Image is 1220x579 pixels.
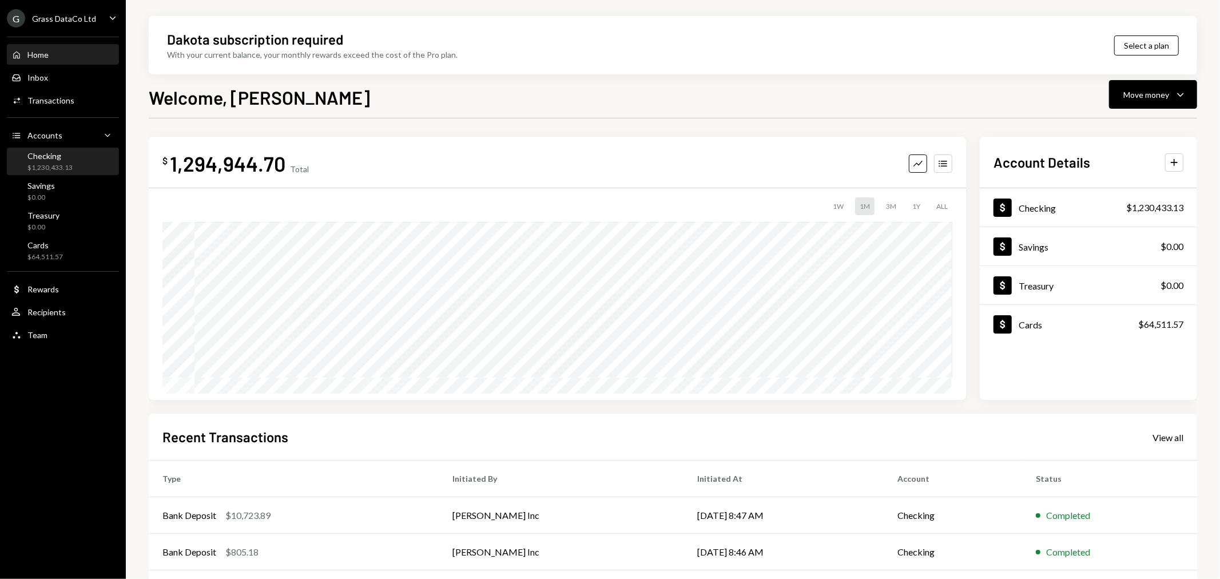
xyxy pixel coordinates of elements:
[162,427,288,446] h2: Recent Transactions
[932,197,952,215] div: ALL
[884,461,1022,497] th: Account
[149,86,370,109] h1: Welcome, [PERSON_NAME]
[1019,319,1042,330] div: Cards
[162,545,216,559] div: Bank Deposit
[1022,461,1197,497] th: Status
[1046,545,1090,559] div: Completed
[908,197,925,215] div: 1Y
[7,207,119,235] a: Treasury$0.00
[7,148,119,175] a: Checking$1,230,433.13
[27,181,55,191] div: Savings
[683,497,884,534] td: [DATE] 8:47 AM
[439,461,683,497] th: Initiated By
[7,44,119,65] a: Home
[27,193,55,203] div: $0.00
[27,73,48,82] div: Inbox
[167,30,343,49] div: Dakota subscription required
[162,509,216,522] div: Bank Deposit
[162,155,168,166] div: $
[683,534,884,570] td: [DATE] 8:46 AM
[884,497,1022,534] td: Checking
[27,151,73,161] div: Checking
[1161,240,1183,253] div: $0.00
[7,237,119,264] a: Cards$64,511.57
[1138,318,1183,331] div: $64,511.57
[7,302,119,322] a: Recipients
[32,14,96,23] div: Grass DataCo Ltd
[149,461,439,497] th: Type
[855,197,875,215] div: 1M
[881,197,901,215] div: 3M
[1123,89,1169,101] div: Move money
[828,197,848,215] div: 1W
[980,188,1197,227] a: Checking$1,230,433.13
[1153,431,1183,443] a: View all
[7,9,25,27] div: G
[1153,432,1183,443] div: View all
[27,50,49,60] div: Home
[439,497,683,534] td: [PERSON_NAME] Inc
[7,125,119,145] a: Accounts
[980,266,1197,304] a: Treasury$0.00
[884,534,1022,570] td: Checking
[1109,80,1197,109] button: Move money
[170,150,285,176] div: 1,294,944.70
[167,49,458,61] div: With your current balance, your monthly rewards exceed the cost of the Pro plan.
[1019,203,1056,213] div: Checking
[27,223,59,232] div: $0.00
[980,305,1197,343] a: Cards$64,511.57
[27,163,73,173] div: $1,230,433.13
[27,307,66,317] div: Recipients
[1161,279,1183,292] div: $0.00
[994,153,1090,172] h2: Account Details
[290,164,309,174] div: Total
[1019,241,1048,252] div: Savings
[27,252,63,262] div: $64,511.57
[27,330,47,340] div: Team
[7,67,119,88] a: Inbox
[980,227,1197,265] a: Savings$0.00
[1046,509,1090,522] div: Completed
[1126,201,1183,215] div: $1,230,433.13
[7,324,119,345] a: Team
[7,177,119,205] a: Savings$0.00
[1114,35,1179,55] button: Select a plan
[225,509,271,522] div: $10,723.89
[27,130,62,140] div: Accounts
[683,461,884,497] th: Initiated At
[27,96,74,105] div: Transactions
[27,211,59,220] div: Treasury
[439,534,683,570] td: [PERSON_NAME] Inc
[27,240,63,250] div: Cards
[1019,280,1054,291] div: Treasury
[27,284,59,294] div: Rewards
[7,279,119,299] a: Rewards
[225,545,259,559] div: $805.18
[7,90,119,110] a: Transactions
